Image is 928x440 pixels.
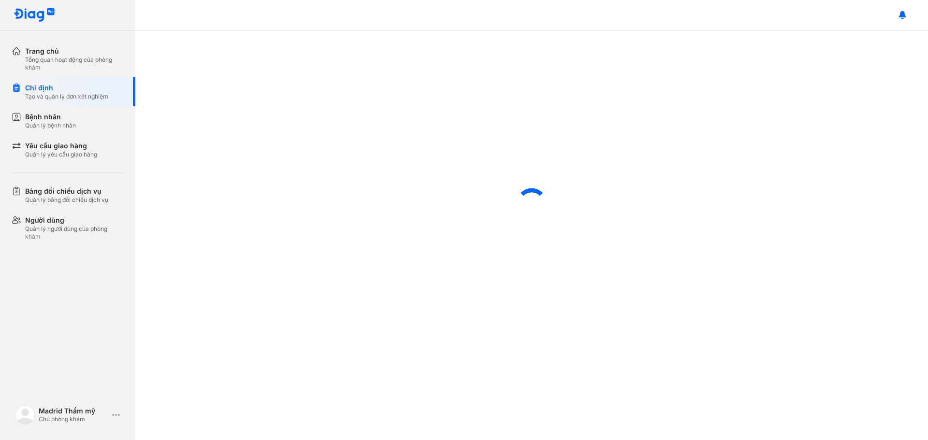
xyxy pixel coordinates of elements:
[25,186,108,196] div: Bảng đối chiếu dịch vụ
[15,405,35,425] img: logo
[25,83,108,93] div: Chỉ định
[25,141,97,151] div: Yêu cầu giao hàng
[39,415,108,423] div: Chủ phòng khám
[25,225,124,241] div: Quản lý người dùng của phòng khám
[25,93,108,100] div: Tạo và quản lý đơn xét nghiệm
[25,215,124,225] div: Người dùng
[25,196,108,204] div: Quản lý bảng đối chiếu dịch vụ
[25,122,76,129] div: Quản lý bệnh nhân
[39,407,108,415] div: Madrid Thẩm mỹ
[25,56,124,71] div: Tổng quan hoạt động của phòng khám
[25,151,97,158] div: Quản lý yêu cầu giao hàng
[25,46,124,56] div: Trang chủ
[14,8,55,23] img: logo
[25,112,76,122] div: Bệnh nhân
